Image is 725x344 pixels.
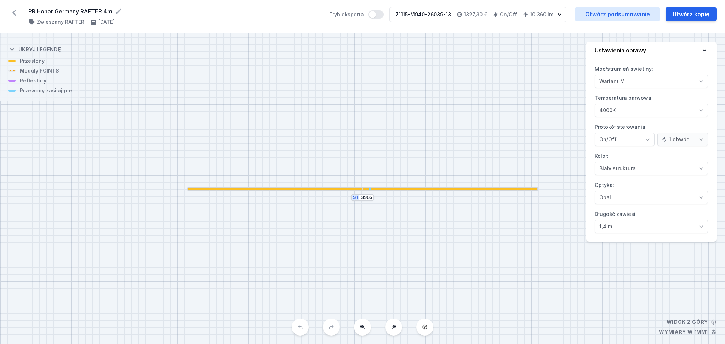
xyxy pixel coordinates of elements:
[586,42,717,59] button: Ustawienia oprawy
[595,133,655,146] select: Protokół sterowania:
[595,191,708,204] select: Optyka:
[575,7,660,21] a: Otwórz podsumowanie
[595,121,708,146] label: Protokół sterowania:
[595,104,708,117] select: Temperatura barwowa:
[28,7,321,16] form: PR Honor Germany RAFTER 4m
[37,18,84,25] h4: Zwieszany RAFTER
[595,162,708,175] select: Kolor:
[500,11,517,18] h4: On/Off
[595,92,708,117] label: Temperatura barwowa:
[18,46,61,53] h4: Ukryj legendę
[595,150,708,175] label: Kolor:
[595,208,708,233] label: Długość zawiesi:
[329,10,384,19] label: Tryb eksperta
[98,18,115,25] h4: [DATE]
[8,40,61,57] button: Ukryj legendę
[389,7,566,22] button: 71115-M940-26039-131327,30 €On/Off10 360 lm
[361,195,372,200] input: Wymiar [mm]
[595,179,708,204] label: Optyka:
[595,75,708,88] select: Moc/strumień świetlny:
[395,11,451,18] div: 71115-M940-26039-13
[657,133,708,146] select: Protokół sterowania:
[595,63,708,88] label: Moc/strumień świetlny:
[666,7,717,21] button: Utwórz kopię
[595,46,646,55] h4: Ustawienia oprawy
[595,220,708,233] select: Długość zawiesi:
[464,11,487,18] h4: 1327,30 €
[368,10,384,19] button: Tryb eksperta
[530,11,553,18] h4: 10 360 lm
[115,8,122,15] button: Edytuj nazwę projektu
